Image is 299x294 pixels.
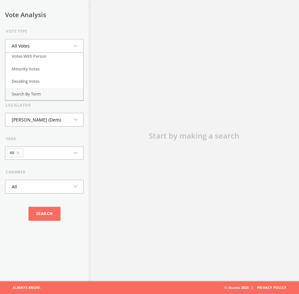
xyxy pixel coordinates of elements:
div: Start by making a search [99,130,289,141]
li: Minority Votes [5,63,83,75]
button: [PERSON_NAME] (Dem)expand_more [5,113,84,127]
div: year [6,136,84,142]
span: Always Know. [5,281,41,294]
i: expand_more [72,116,83,123]
i: close [16,150,21,155]
div: chamber [6,169,84,175]
li: All Votes [5,39,36,52]
input: Search [28,207,60,221]
i: expand_more [72,149,83,157]
button: All Votesexpand_less [5,39,84,53]
li: Search By Term [5,88,83,101]
a: Privacy Policy [257,285,286,290]
li: Deciding Votes [5,75,83,88]
button: Allexpand_more [5,180,84,193]
i: expand_less [72,42,83,50]
li: Votes With Person [5,50,83,63]
i: expand_more [72,183,83,190]
span: | [249,285,256,290]
li: [PERSON_NAME] (Dem) [5,113,67,126]
li: All [5,180,23,193]
div: legislator [6,102,84,108]
li: Allclose [7,148,23,157]
span: © illumis 2025 [224,281,294,294]
div: Vote Type [6,29,84,34]
h2: Vote Analysis [5,11,84,18]
button: Allcloseexpand_more [5,147,84,160]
